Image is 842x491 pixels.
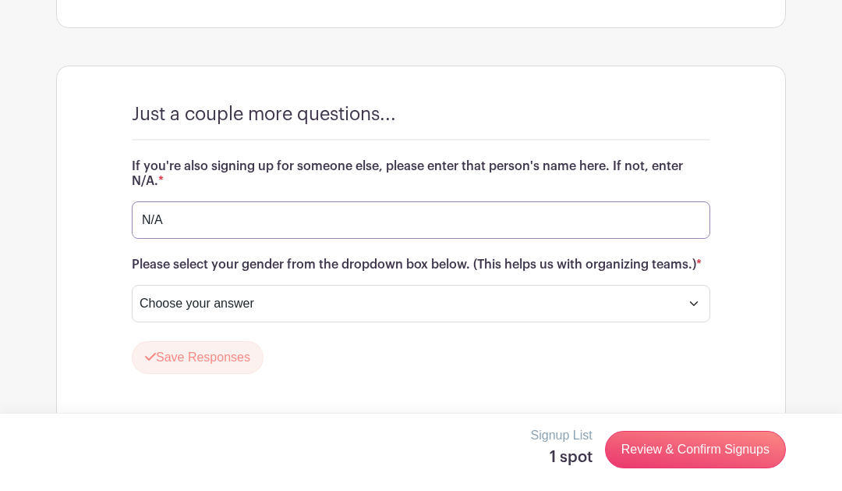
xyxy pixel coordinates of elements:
input: Type your answer [132,201,710,239]
h4: Just a couple more questions... [132,104,396,126]
button: Save Responses [132,341,264,374]
h5: 1 spot [531,448,593,467]
p: Signup List [531,426,593,445]
h6: Please select your gender from the dropdown box below. (This helps us with organizing teams.) [132,258,710,272]
h6: If you're also signing up for someone else, please enter that person's name here. If not, enter N/A. [132,159,710,189]
a: Review & Confirm Signups [605,431,786,468]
